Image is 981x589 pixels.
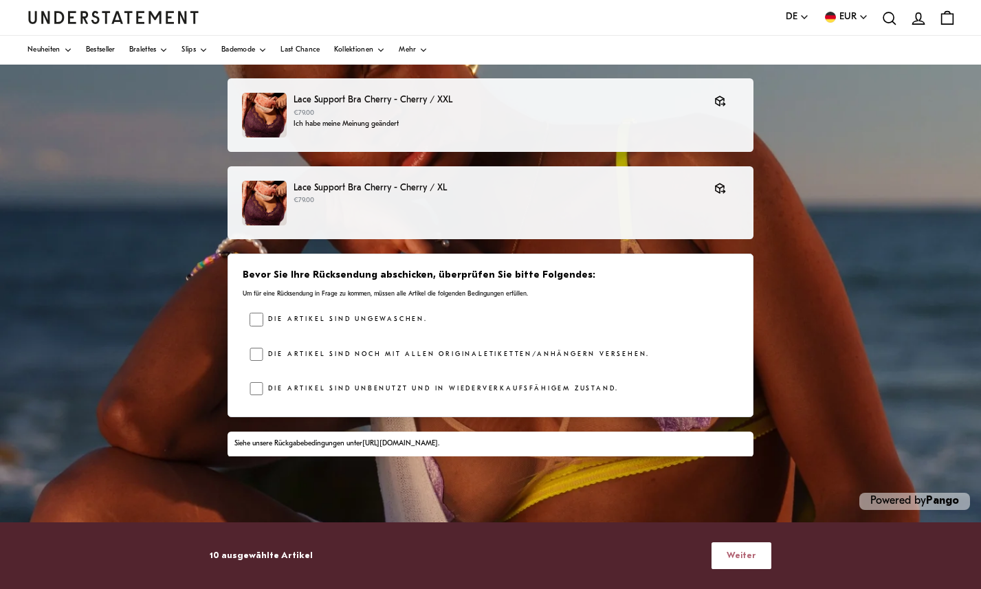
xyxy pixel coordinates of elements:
a: Bralettes [129,36,168,65]
a: Pango [926,496,959,507]
a: Kollektionen [334,36,386,65]
span: Slips [181,47,196,54]
p: €79.00 [294,108,701,119]
img: 472_0750f9f6-f51d-4653-8f1a-74b3e8c5511f.jpg [242,93,287,137]
p: Powered by [859,493,970,510]
h3: Bevor Sie Ihre Rücksendung abschicken, überprüfen Sie bitte Folgendes: [243,269,738,282]
span: Mehr [399,47,416,54]
span: Neuheiten [27,47,60,54]
a: Mehr [399,36,428,65]
label: Die Artikel sind unbenutzt und in wiederverkaufsfähigem Zustand. [263,382,619,396]
button: EUR [823,10,868,25]
a: Neuheiten [27,36,72,65]
a: Understatement Homepage [27,11,199,23]
p: Um für eine Rücksendung in Frage zu kommen, müssen alle Artikel die folgenden Bedingungen erfüllen. [243,289,738,298]
button: DE [786,10,809,25]
p: €79.00 [294,195,701,206]
span: EUR [839,10,857,25]
a: Bademode [221,36,267,65]
span: DE [786,10,797,25]
span: Bralettes [129,47,157,54]
div: Siehe unsere Rückgabebedingungen unter . [234,438,746,449]
label: Die Artikel sind ungewaschen. [263,313,428,326]
p: Lace Support Bra Cherry - Cherry / XXL [294,93,701,107]
p: Lace Support Bra Cherry - Cherry / XL [294,181,701,195]
a: [URL][DOMAIN_NAME] [362,440,438,447]
img: 472_0750f9f6-f51d-4653-8f1a-74b3e8c5511f.jpg [242,181,287,225]
a: Slips [181,36,208,65]
span: Bademode [221,47,255,54]
a: Bestseller [86,36,115,65]
label: Die Artikel sind noch mit allen Originaletiketten/Anhängern versehen. [263,348,650,362]
span: Kollektionen [334,47,374,54]
a: Last Chance [280,36,320,65]
p: Ich habe meine Meinung geändert [294,119,701,130]
span: Last Chance [280,47,320,54]
span: Bestseller [86,47,115,54]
